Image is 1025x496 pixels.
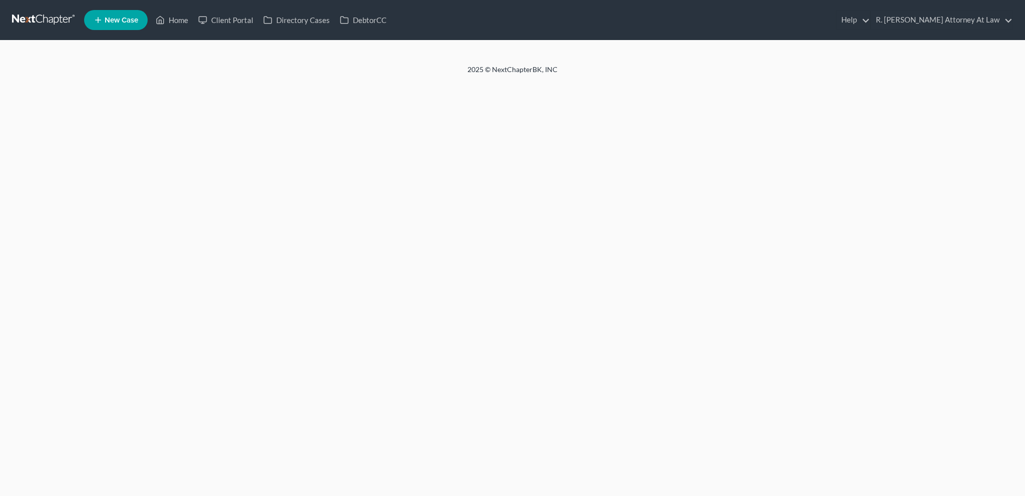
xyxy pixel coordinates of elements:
[193,11,258,29] a: Client Portal
[258,11,335,29] a: Directory Cases
[227,65,798,83] div: 2025 © NextChapterBK, INC
[871,11,1012,29] a: R. [PERSON_NAME] Attorney At Law
[335,11,391,29] a: DebtorCC
[836,11,870,29] a: Help
[84,10,148,30] new-legal-case-button: New Case
[151,11,193,29] a: Home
